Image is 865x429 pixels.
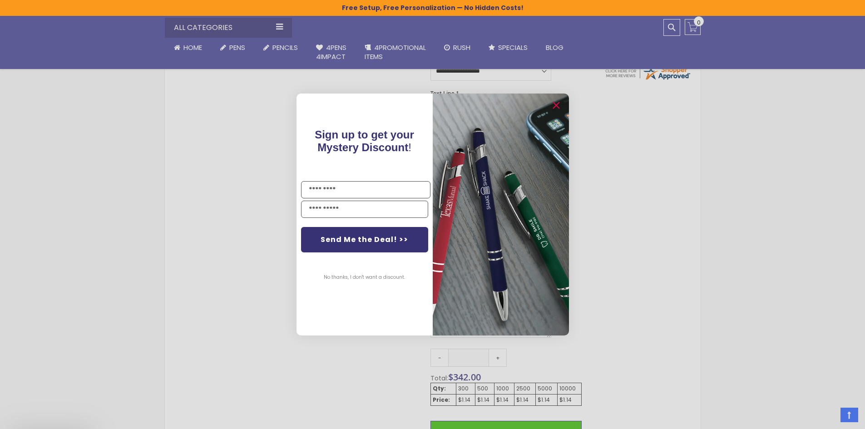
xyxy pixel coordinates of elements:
[549,98,563,113] button: Close dialog
[301,227,428,252] button: Send Me the Deal! >>
[315,128,414,153] span: Sign up to get your Mystery Discount
[790,404,865,429] iframe: Reseñas de Clientes en Google
[319,266,410,289] button: No thanks, I don't want a discount.
[301,201,428,218] input: YOUR EMAIL
[315,128,414,153] span: !
[433,94,569,335] img: 081b18bf-2f98-4675-a917-09431eb06994.jpeg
